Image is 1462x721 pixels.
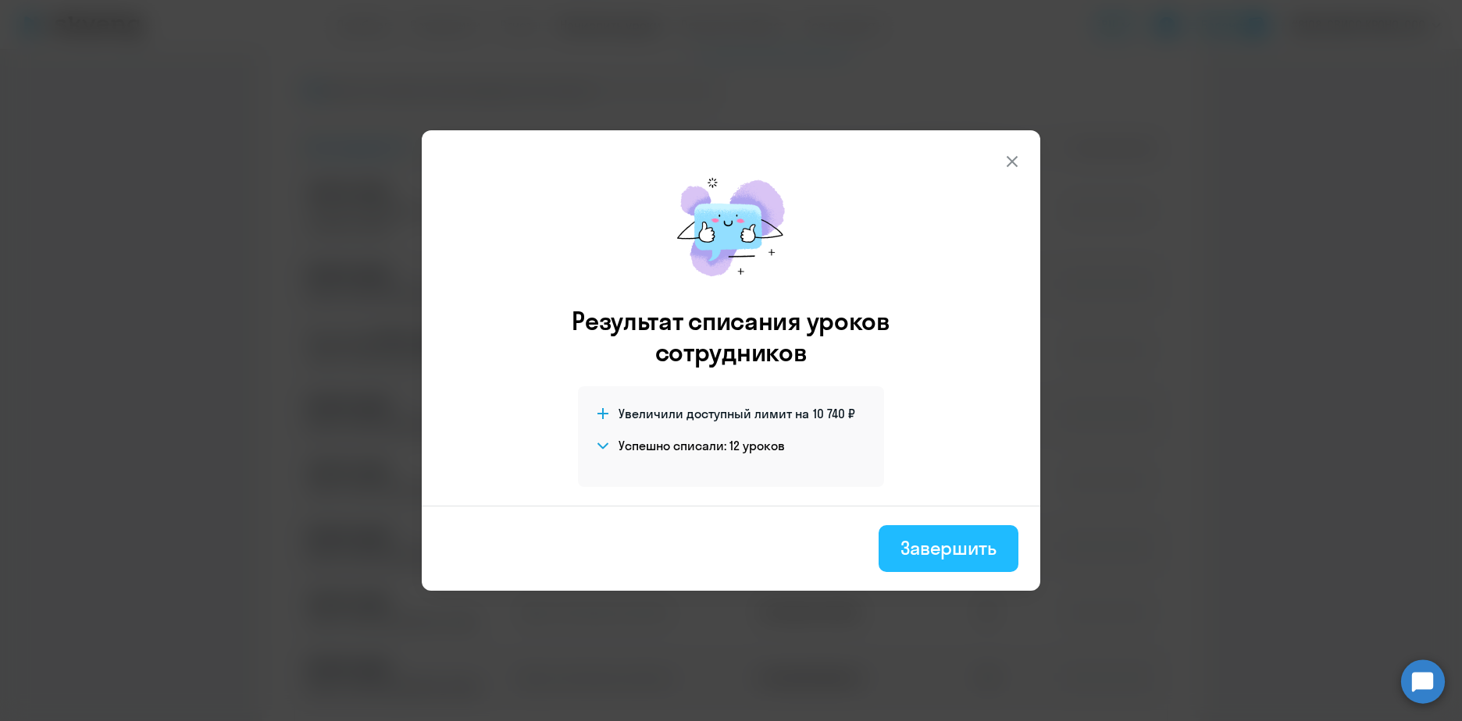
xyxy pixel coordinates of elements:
[551,305,911,368] h3: Результат списания уроков сотрудников
[619,437,785,454] h4: Успешно списали: 12 уроков
[879,525,1018,572] button: Завершить
[661,162,801,293] img: mirage-message.png
[619,405,809,422] span: Увеличили доступный лимит на
[813,405,855,422] span: 10 740 ₽
[900,535,997,560] div: Завершить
